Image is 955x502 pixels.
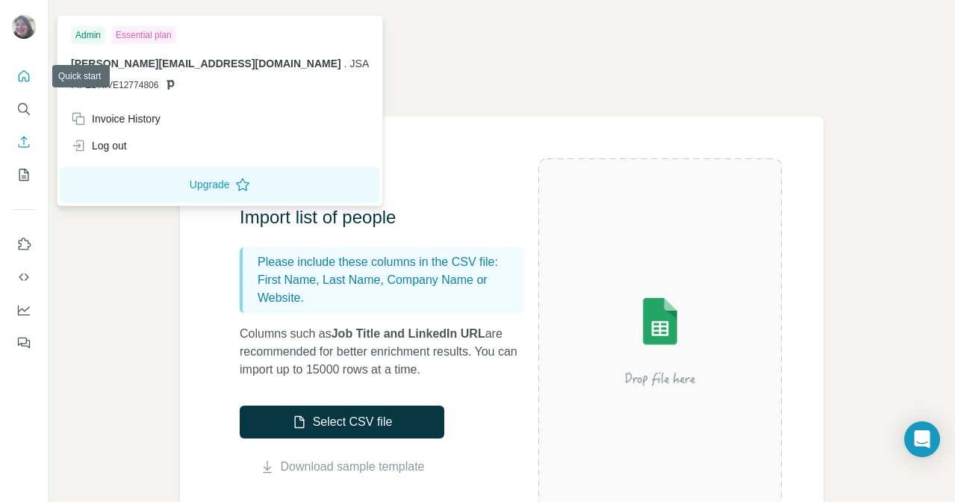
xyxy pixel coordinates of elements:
[240,325,538,379] p: Columns such as are recommended for better enrichment results. You can import up to 15000 rows at...
[258,253,517,271] p: Please include these columns in the CSV file:
[71,78,158,92] span: PIPEDRIVE12774806
[350,58,370,69] span: JSA
[12,161,36,188] button: My lists
[258,271,517,307] p: First Name, Last Name, Company Name or Website.
[60,167,379,202] button: Upgrade
[12,231,36,258] button: Use Surfe on LinkedIn
[12,63,36,90] button: Quick start
[240,205,538,229] h3: Import list of people
[12,15,36,39] img: Avatar
[281,458,425,476] a: Download sample template
[71,138,127,153] div: Log out
[111,26,176,44] div: Essential plan
[332,327,485,340] span: Job Title and LinkedIn URL
[12,128,36,155] button: Enrich CSV
[12,264,36,291] button: Use Surfe API
[904,421,940,457] div: Open Intercom Messenger
[71,111,161,126] div: Invoice History
[71,58,341,69] span: [PERSON_NAME][EMAIL_ADDRESS][DOMAIN_NAME]
[240,406,444,439] button: Select CSV file
[344,58,347,69] span: .
[12,297,36,323] button: Dashboard
[71,26,105,44] div: Admin
[12,96,36,123] button: Search
[538,259,782,421] img: Surfe Illustration - Drop file here or select below
[12,329,36,356] button: Feedback
[240,458,444,476] button: Download sample template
